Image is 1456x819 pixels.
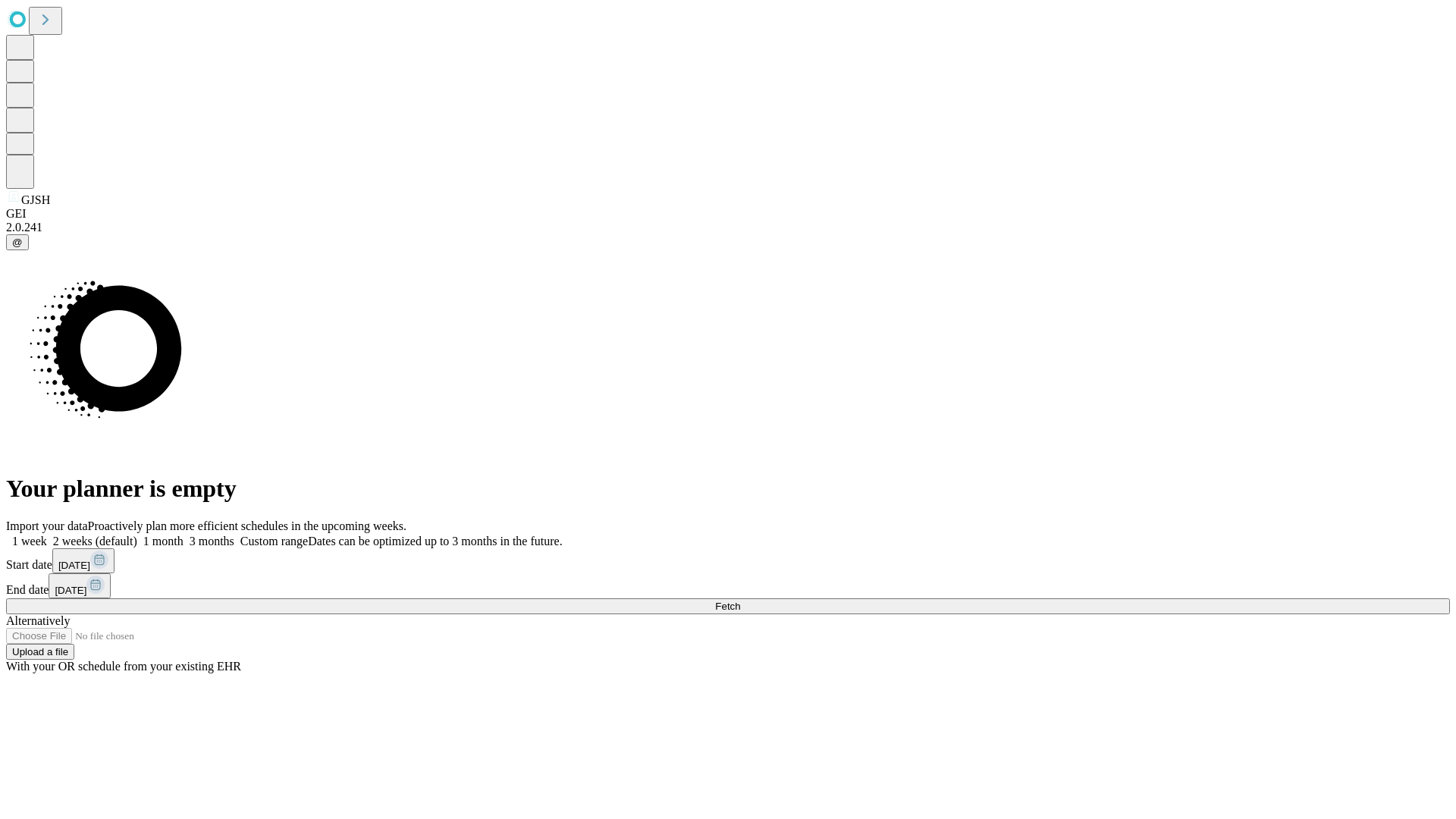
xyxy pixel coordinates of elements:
h1: Your planner is empty [6,475,1450,503]
span: Custom range [240,535,308,548]
div: 2.0.241 [6,221,1450,234]
span: Fetch [715,601,740,612]
span: 3 months [190,535,234,548]
span: Proactively plan more efficient schedules in the upcoming weeks. [88,519,406,532]
span: [DATE] [58,560,90,571]
span: Alternatively [6,614,70,627]
button: [DATE] [52,548,115,573]
span: Dates can be optimized up to 3 months in the future. [308,535,562,548]
div: End date [6,573,1450,598]
span: With your OR schedule from your existing EHR [6,660,241,673]
button: Fetch [6,598,1450,614]
button: @ [6,234,29,250]
span: Import your data [6,519,88,532]
button: Upload a file [6,644,74,660]
span: 1 month [143,535,184,548]
div: Start date [6,548,1450,573]
div: GEI [6,207,1450,221]
span: [DATE] [55,585,86,596]
span: 1 week [12,535,47,548]
button: [DATE] [49,573,111,598]
span: 2 weeks (default) [53,535,137,548]
span: @ [12,237,23,248]
span: GJSH [21,193,50,206]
